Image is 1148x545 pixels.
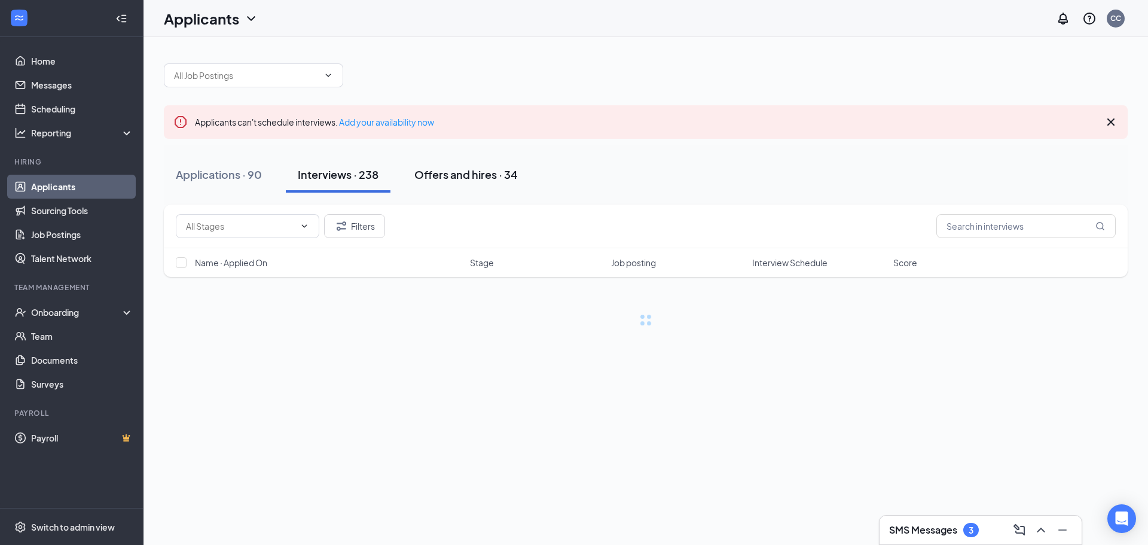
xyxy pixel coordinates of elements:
[115,13,127,25] svg: Collapse
[298,167,378,182] div: Interviews · 238
[31,97,133,121] a: Scheduling
[31,348,133,372] a: Documents
[186,220,295,233] input: All Stages
[14,127,26,139] svg: Analysis
[31,175,133,199] a: Applicants
[164,8,239,29] h1: Applicants
[31,49,133,73] a: Home
[470,257,494,269] span: Stage
[195,117,434,127] span: Applicants can't schedule interviews.
[969,525,973,535] div: 3
[195,257,267,269] span: Name · Applied On
[414,167,518,182] div: Offers and hires · 34
[611,257,656,269] span: Job posting
[31,223,133,246] a: Job Postings
[14,157,131,167] div: Hiring
[323,71,333,80] svg: ChevronDown
[14,306,26,318] svg: UserCheck
[936,214,1116,238] input: Search in interviews
[14,282,131,293] div: Team Management
[1095,221,1105,231] svg: MagnifyingGlass
[176,167,262,182] div: Applications · 90
[31,324,133,348] a: Team
[324,214,385,238] button: Filter Filters
[1082,11,1097,26] svg: QuestionInfo
[339,117,434,127] a: Add your availability now
[31,426,133,450] a: PayrollCrown
[31,521,115,533] div: Switch to admin view
[244,11,258,26] svg: ChevronDown
[334,219,349,233] svg: Filter
[1055,523,1070,537] svg: Minimize
[1010,520,1029,540] button: ComposeMessage
[14,408,131,418] div: Payroll
[173,115,188,129] svg: Error
[31,246,133,270] a: Talent Network
[1104,115,1118,129] svg: Cross
[1034,523,1048,537] svg: ChevronUp
[1056,11,1070,26] svg: Notifications
[889,523,957,537] h3: SMS Messages
[1053,520,1072,540] button: Minimize
[1012,523,1027,537] svg: ComposeMessage
[1110,13,1121,23] div: CC
[31,127,134,139] div: Reporting
[174,69,319,82] input: All Job Postings
[752,257,828,269] span: Interview Schedule
[31,372,133,396] a: Surveys
[31,199,133,223] a: Sourcing Tools
[13,12,25,24] svg: WorkstreamLogo
[14,521,26,533] svg: Settings
[1107,504,1136,533] div: Open Intercom Messenger
[893,257,917,269] span: Score
[300,221,309,231] svg: ChevronDown
[1031,520,1051,540] button: ChevronUp
[31,306,123,318] div: Onboarding
[31,73,133,97] a: Messages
